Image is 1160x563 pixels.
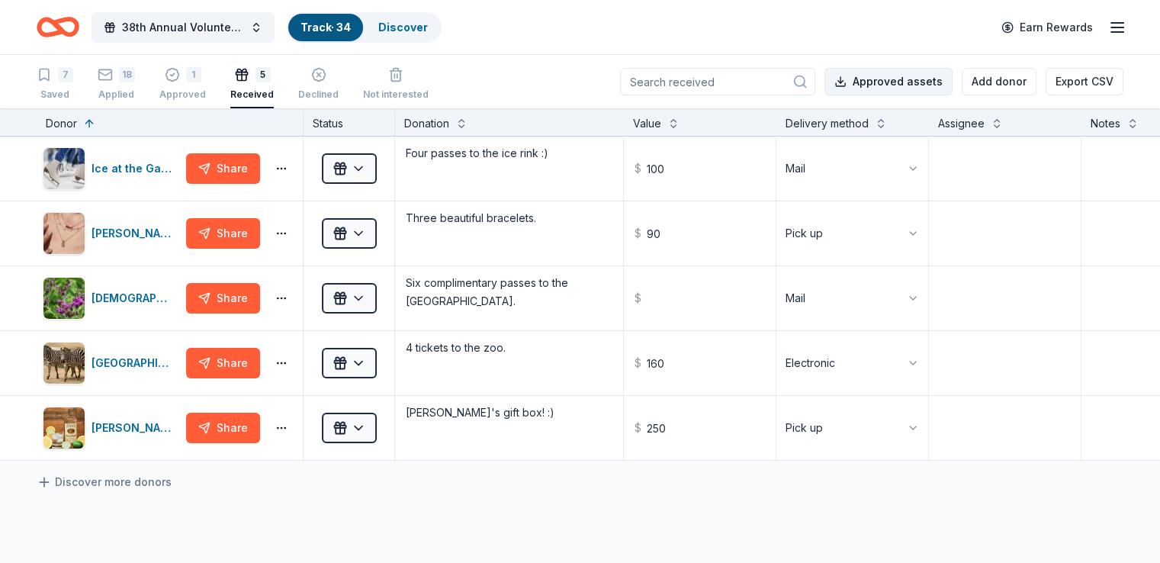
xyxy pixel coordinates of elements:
a: Home [37,9,79,45]
button: Share [186,218,260,249]
button: Track· 34Discover [287,12,442,43]
div: Received [230,88,274,101]
button: Declined [298,61,339,108]
div: [PERSON_NAME] [92,224,180,243]
div: Value [633,114,661,133]
div: Notes [1091,114,1120,133]
a: Earn Rewards [992,14,1102,41]
button: Not interested [363,61,429,108]
textarea: Six complimentary passes to the [GEOGRAPHIC_DATA]. [397,268,622,329]
button: 18Applied [98,61,135,108]
button: Share [186,348,260,378]
div: Donor [46,114,77,133]
button: Approved assets [824,68,953,95]
div: [PERSON_NAME]'s Handmade Vodka [92,419,180,437]
button: Share [186,153,260,184]
div: Declined [298,88,339,101]
textarea: 4 tickets to the zoo. [397,333,622,394]
div: Delivery method [786,114,869,133]
button: Export CSV [1046,68,1123,95]
div: Saved [37,88,73,101]
div: Donation [404,114,449,133]
div: 18 [119,67,135,82]
button: Image for Lady Bird Johnson Wildflower Center[DEMOGRAPHIC_DATA][PERSON_NAME] Wildflower Center [43,277,180,320]
div: Not interested [363,88,429,101]
img: Image for Ice at the Galleria [43,148,85,189]
span: 38th Annual Volunteer Fire Department Fall Fundraiser [122,18,244,37]
div: [GEOGRAPHIC_DATA] [92,354,180,372]
div: Assignee [938,114,985,133]
div: 1 [186,67,201,82]
img: Image for Tito's Handmade Vodka [43,407,85,449]
a: Track· 34 [300,21,351,34]
textarea: [PERSON_NAME]'s gift box! :) [397,397,622,458]
div: 5 [255,67,271,82]
button: Image for Kendra Scott[PERSON_NAME] [43,212,180,255]
div: Applied [98,88,135,101]
div: Status [304,108,395,136]
button: 38th Annual Volunteer Fire Department Fall Fundraiser [92,12,275,43]
button: 5Received [230,61,274,108]
button: 1Approved [159,61,206,108]
input: Search received [620,68,815,95]
button: Share [186,413,260,443]
a: Discover more donors [37,473,172,491]
button: Image for Ice at the GalleriaIce at the Galleria [43,147,180,190]
img: Image for Lady Bird Johnson Wildflower Center [43,278,85,319]
div: Approved [159,88,206,101]
a: Discover [378,21,428,34]
button: Image for Tito's Handmade Vodka[PERSON_NAME]'s Handmade Vodka [43,407,180,449]
button: Share [186,283,260,314]
button: Add donor [962,68,1036,95]
textarea: Four passes to the ice rink :) [397,138,622,199]
button: 7Saved [37,61,73,108]
button: Image for San Antonio Zoo[GEOGRAPHIC_DATA] [43,342,180,384]
div: 7 [58,67,73,82]
textarea: Three beautiful bracelets. [397,203,622,264]
div: Ice at the Galleria [92,159,180,178]
img: Image for San Antonio Zoo [43,343,85,384]
img: Image for Kendra Scott [43,213,85,254]
div: [DEMOGRAPHIC_DATA][PERSON_NAME] Wildflower Center [92,289,180,307]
